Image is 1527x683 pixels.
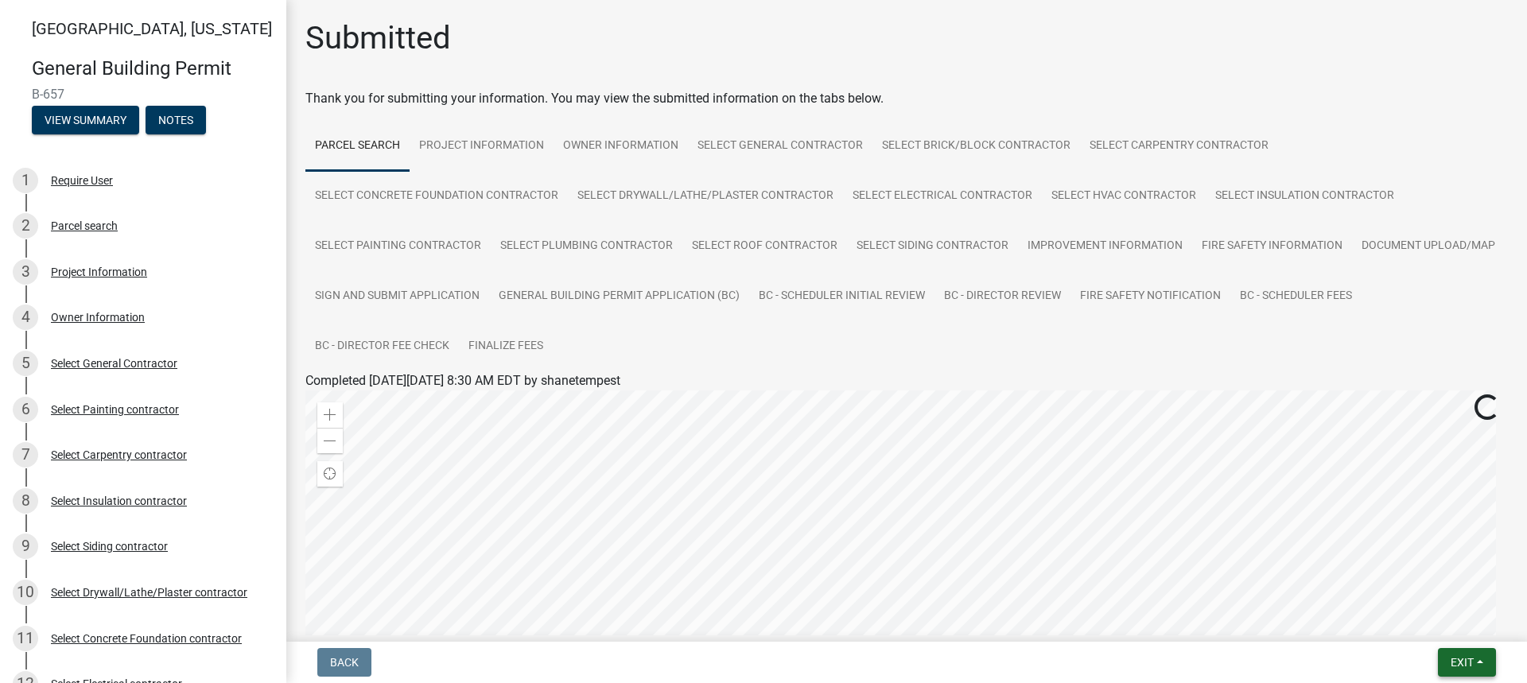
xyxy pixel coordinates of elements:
[305,373,620,388] span: Completed [DATE][DATE] 8:30 AM EDT by shanetempest
[51,358,177,369] div: Select General Contractor
[1192,221,1352,272] a: Fire Safety Information
[682,221,847,272] a: Select Roof contractor
[843,171,1042,222] a: Select Electrical contractor
[13,442,38,468] div: 7
[934,271,1070,322] a: BC - Director Review
[568,171,843,222] a: Select Drywall/Lathe/Plaster contractor
[847,221,1018,272] a: Select Siding contractor
[1230,271,1362,322] a: BC - Scheduler Fees
[688,121,872,172] a: Select General Contractor
[1018,221,1192,272] a: Improvement Information
[305,321,459,372] a: BC - Director Fee Check
[51,633,242,644] div: Select Concrete Foundation contractor
[872,121,1080,172] a: Select Brick/Block Contractor
[51,449,187,460] div: Select Carpentry contractor
[13,213,38,239] div: 2
[32,87,254,102] span: B-657
[51,587,247,598] div: Select Drywall/Lathe/Plaster contractor
[146,114,206,127] wm-modal-confirm: Notes
[51,266,147,277] div: Project Information
[554,121,688,172] a: Owner Information
[305,271,489,322] a: Sign and Submit Application
[1438,648,1496,677] button: Exit
[1206,171,1404,222] a: Select Insulation contractor
[1070,271,1230,322] a: Fire Safety Notification
[13,259,38,285] div: 3
[1042,171,1206,222] a: Select HVAC Contractor
[32,57,274,80] h4: General Building Permit
[51,175,113,186] div: Require User
[749,271,934,322] a: BC - Scheduler Initial Review
[51,495,187,506] div: Select Insulation contractor
[305,171,568,222] a: Select Concrete Foundation contractor
[410,121,554,172] a: Project Information
[146,106,206,134] button: Notes
[13,534,38,559] div: 9
[305,19,451,57] h1: Submitted
[51,312,145,323] div: Owner Information
[13,168,38,193] div: 1
[317,461,343,487] div: Find my location
[13,351,38,376] div: 5
[51,220,118,231] div: Parcel search
[317,428,343,453] div: Zoom out
[305,221,491,272] a: Select Painting contractor
[32,106,139,134] button: View Summary
[13,580,38,605] div: 10
[459,321,553,372] a: Finalize Fees
[13,397,38,422] div: 6
[491,221,682,272] a: Select Plumbing contractor
[1352,221,1505,272] a: Document Upload/Map
[305,121,410,172] a: Parcel search
[32,19,272,38] span: [GEOGRAPHIC_DATA], [US_STATE]
[317,402,343,428] div: Zoom in
[51,541,168,552] div: Select Siding contractor
[51,404,179,415] div: Select Painting contractor
[13,488,38,514] div: 8
[317,648,371,677] button: Back
[1080,121,1278,172] a: Select Carpentry contractor
[305,89,1508,108] div: Thank you for submitting your information. You may view the submitted information on the tabs below.
[13,626,38,651] div: 11
[13,305,38,330] div: 4
[489,271,749,322] a: General Building Permit Application (BC)
[32,114,139,127] wm-modal-confirm: Summary
[1451,656,1474,669] span: Exit
[330,656,359,669] span: Back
